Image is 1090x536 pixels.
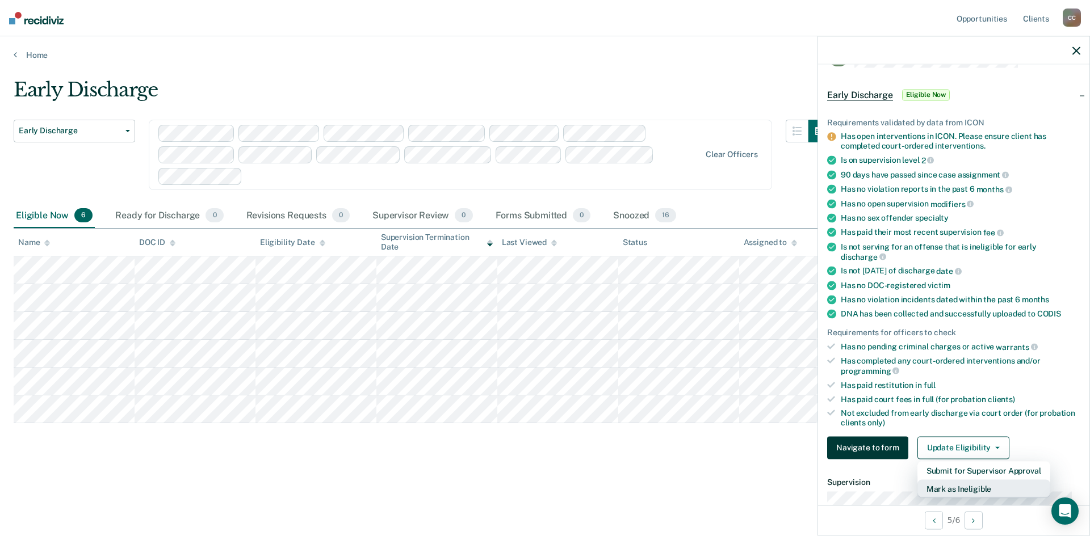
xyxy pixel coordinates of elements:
[917,479,1050,497] button: Mark as Ineligible
[841,309,1080,318] div: DNA has been collected and successfully uploaded to
[917,436,1009,459] button: Update Eligibility
[706,150,758,159] div: Clear officers
[573,208,590,223] span: 0
[841,242,1080,261] div: Is not serving for an offense that is ineligible for early
[18,238,50,247] div: Name
[928,280,950,289] span: victim
[917,461,1050,479] button: Submit for Supervisor Approval
[915,213,949,222] span: specialty
[1037,309,1061,318] span: CODIS
[841,155,1080,165] div: Is on supervision level
[976,184,1012,193] span: months
[14,204,95,229] div: Eligible Now
[841,213,1080,223] div: Has no sex offender
[827,117,1080,127] div: Requirements validated by data from ICON
[611,204,678,229] div: Snoozed
[332,208,350,223] span: 0
[841,356,1080,375] div: Has completed any court-ordered interventions and/or
[381,233,493,252] div: Supervision Termination Date
[818,505,1089,535] div: 5 / 6
[841,199,1080,209] div: Has no open supervision
[493,204,593,229] div: Forms Submitted
[921,155,934,164] span: 2
[139,238,175,247] div: DOC ID
[623,238,647,247] div: Status
[455,208,472,223] span: 0
[260,238,325,247] div: Eligibility Date
[827,477,1080,487] dt: Supervision
[930,199,974,208] span: modifiers
[841,341,1080,352] div: Has no pending criminal charges or active
[827,436,908,459] button: Navigate to form
[244,204,352,229] div: Revisions Requests
[936,267,961,276] span: date
[841,280,1080,290] div: Has no DOC-registered
[924,380,936,389] span: full
[988,394,1015,403] span: clients)
[502,238,557,247] div: Last Viewed
[827,436,913,459] a: Navigate to form link
[9,12,64,24] img: Recidiviz
[818,77,1089,113] div: Early DischargeEligible Now
[655,208,676,223] span: 16
[74,208,93,223] span: 6
[965,511,983,529] button: Next Opportunity
[841,408,1080,428] div: Not excluded from early discharge via court order (for probation clients
[1063,9,1081,27] div: C C
[113,204,225,229] div: Ready for Discharge
[841,380,1080,390] div: Has paid restitution in
[206,208,223,223] span: 0
[841,294,1080,304] div: Has no violation incidents dated within the past 6
[841,227,1080,238] div: Has paid their most recent supervision
[841,266,1080,276] div: Is not [DATE] of discharge
[983,228,1004,237] span: fee
[841,170,1080,180] div: 90 days have passed since case
[841,252,886,261] span: discharge
[744,238,797,247] div: Assigned to
[925,511,943,529] button: Previous Opportunity
[841,366,899,375] span: programming
[827,89,893,100] span: Early Discharge
[19,126,121,136] span: Early Discharge
[841,394,1080,404] div: Has paid court fees in full (for probation
[14,78,831,111] div: Early Discharge
[958,170,1009,179] span: assignment
[841,132,1080,151] div: Has open interventions in ICON. Please ensure client has completed court-ordered interventions.
[1022,294,1049,303] span: months
[370,204,475,229] div: Supervisor Review
[902,89,950,100] span: Eligible Now
[827,327,1080,337] div: Requirements for officers to check
[996,342,1038,351] span: warrants
[14,50,1076,60] a: Home
[867,418,885,427] span: only)
[1051,497,1079,525] div: Open Intercom Messenger
[841,184,1080,195] div: Has no violation reports in the past 6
